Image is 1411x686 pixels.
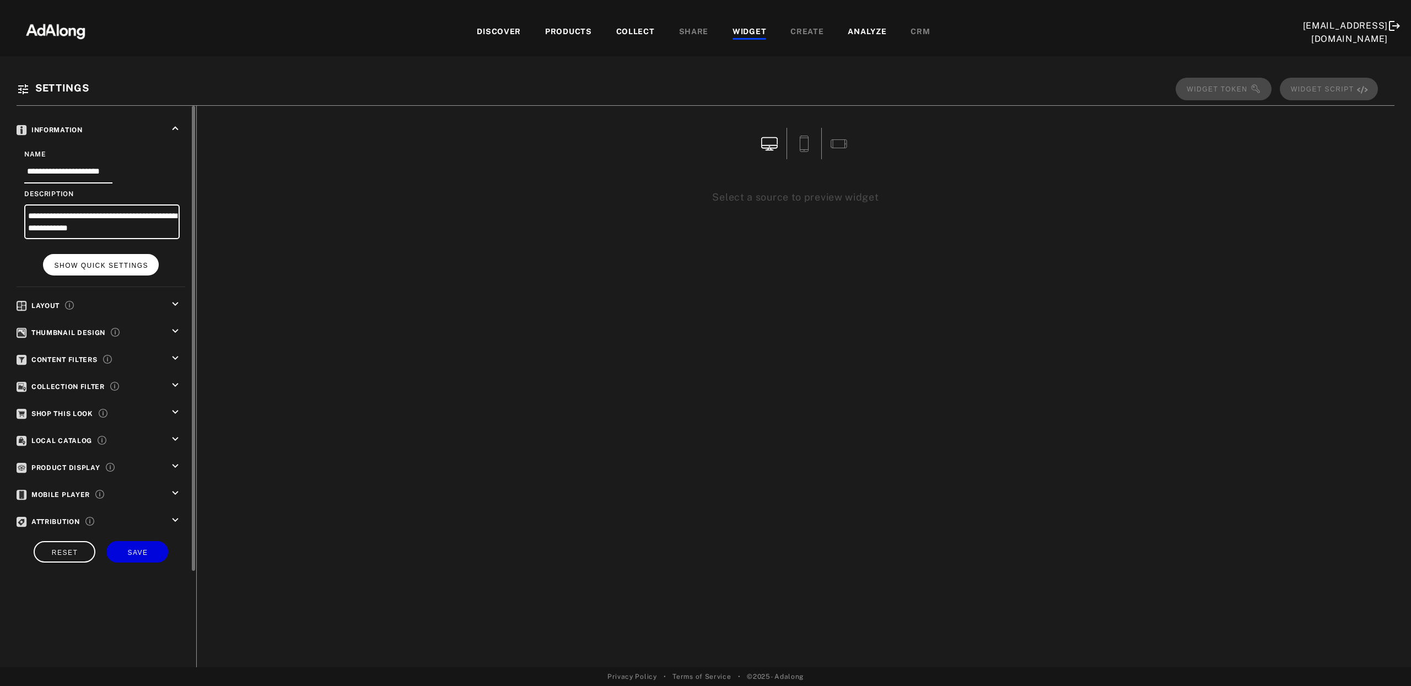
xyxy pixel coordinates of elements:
div: Description [24,189,180,199]
span: Choose how your UGCs are displayed and configure the layout settings [65,299,74,310]
span: Settings [35,82,89,94]
div: PRODUCTS [545,26,592,39]
span: SAVE [127,549,148,557]
button: SHOW QUICK SETTINGS [43,254,158,276]
span: SHOW QUICK SETTINGS [54,262,148,269]
span: Layout [17,302,60,310]
span: Mobile Player [17,491,90,499]
span: Customize the appearance of your UGC thumbnails including shape, corners, and creator information... [111,326,120,337]
a: Privacy Policy [607,672,657,682]
div: CREATE [790,26,823,39]
span: Information [17,126,83,134]
span: Shop This Look [17,410,93,418]
div: DISCOVER [477,26,521,39]
i: keyboard_arrow_down [169,352,181,364]
span: Configure how product recommendations are displayed when users interact with your UGCs [99,407,107,418]
span: Control whether to display AdAlong branding and attribution on your widget [85,515,94,526]
i: keyboard_arrow_up [169,122,181,134]
div: SHARE [679,26,709,39]
span: Configure how media is displayed and interacted with on mobile devices [95,488,104,499]
iframe: Chat Widget [1356,633,1411,686]
i: keyboard_arrow_down [169,514,181,526]
span: Collection Filter [17,383,105,391]
i: keyboard_arrow_down [169,379,181,391]
span: • [664,672,666,682]
span: Content Filters [17,356,98,364]
div: COLLECT [616,26,655,39]
span: • [738,672,741,682]
div: Name [24,149,180,159]
i: keyboard_arrow_down [169,298,181,310]
i: keyboard_arrow_down [169,325,181,337]
span: Local Catalog [17,437,92,445]
span: © 2025 - Adalong [747,672,804,682]
button: SAVE [106,541,168,563]
span: Set minimum and maximum content limits and filter by rights, diffusion, and product links [103,353,112,364]
span: Use this field if you want to display UGCs that are only present in the specified collection(s) [110,380,119,391]
span: ⚠️ Please save or reset your changes to copy the token [1176,78,1272,100]
i: keyboard_arrow_down [169,487,181,499]
span: ⚠️ Please save or reset your changes to copy the script [1280,78,1378,100]
i: keyboard_arrow_down [169,433,181,445]
img: 63233d7d88ed69de3c212112c67096b6.png [7,14,104,47]
span: Attribution [17,518,80,526]
span: Choose a specific country or region catalog to display localized product recommendations [98,434,106,445]
div: CRM [911,26,930,39]
span: RESET [52,549,78,557]
span: Product Display [17,464,100,472]
div: ANALYZE [848,26,886,39]
span: Thumbnail Design [17,329,105,337]
a: Terms of Service [672,672,731,682]
div: Select a source to preview widget [534,190,1058,204]
i: keyboard_arrow_down [169,460,181,472]
div: WIDGET [733,26,766,39]
div: [EMAIL_ADDRESS][DOMAIN_NAME] [1303,19,1388,46]
span: Control how many products are shown and whether to display only exact or similar product matches [106,461,115,472]
button: RESET [34,541,95,563]
i: keyboard_arrow_down [169,406,181,418]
